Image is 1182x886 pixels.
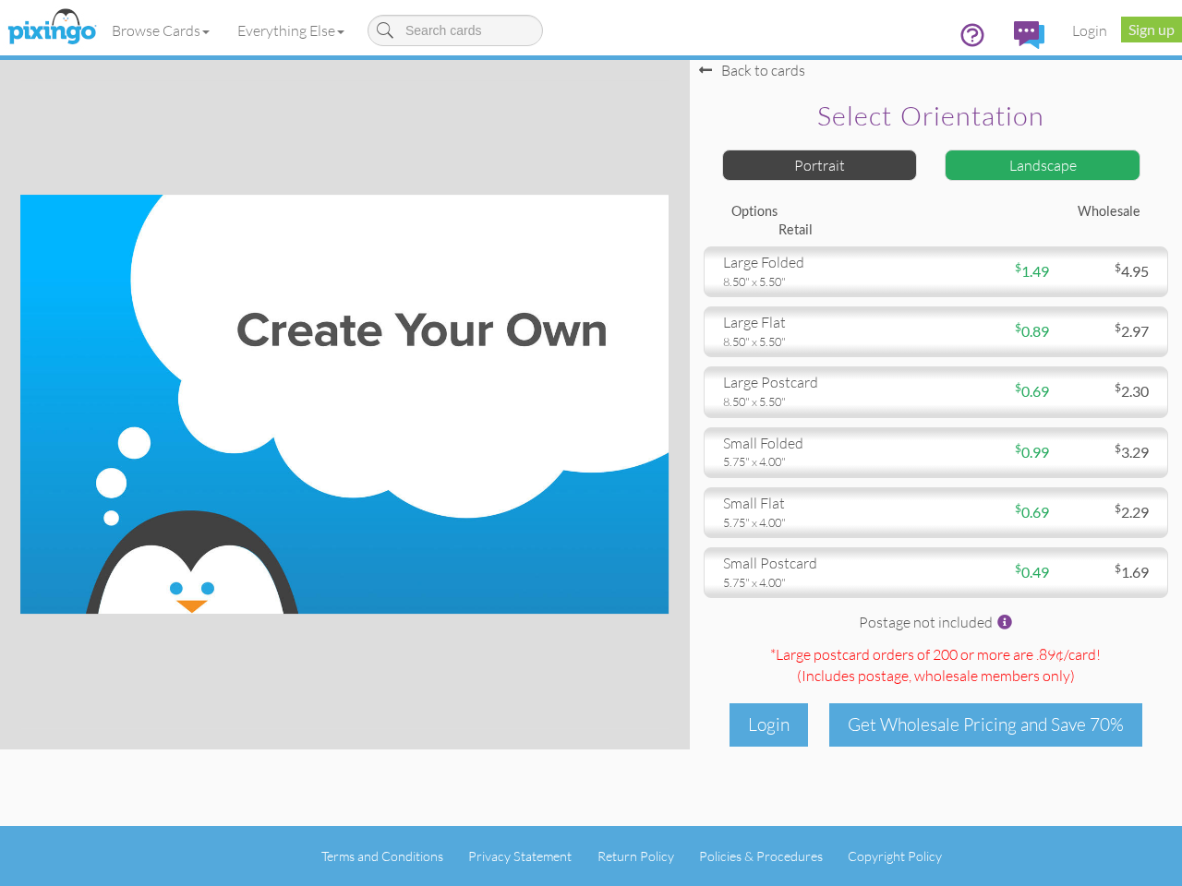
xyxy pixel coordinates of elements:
[1015,561,1021,575] sup: $
[223,7,358,54] a: Everything Else
[1049,381,1163,402] div: 2.30
[321,848,443,864] a: Terms and Conditions
[723,493,923,514] div: small flat
[909,666,1070,685] span: , wholesale members only
[98,7,223,54] a: Browse Cards
[1015,441,1021,455] sup: $
[1015,503,1049,521] span: 0.69
[727,102,1136,131] h2: Select orientation
[3,5,101,51] img: pixingo logo
[1015,501,1021,515] sup: $
[699,848,823,864] a: Policies & Procedures
[1058,7,1121,54] a: Login
[597,848,674,864] a: Return Policy
[20,195,669,614] img: create-your-own-landscape.jpg
[1015,262,1049,280] span: 1.49
[723,453,923,470] div: 5.75" x 4.00"
[704,612,1168,635] div: Postage not included
[1115,380,1121,394] sup: $
[945,150,1140,182] div: Landscape
[730,703,808,747] div: Login
[1121,17,1182,42] a: Sign up
[1049,321,1163,342] div: 2.97
[1015,563,1049,581] span: 0.49
[1014,21,1044,49] img: comments.svg
[1015,382,1049,400] span: 0.69
[1015,443,1049,461] span: 0.99
[723,393,923,410] div: 8.50" x 5.50"
[829,703,1142,747] div: Get Wholesale Pricing and Save 70%
[1115,260,1121,274] sup: $
[704,644,1168,688] div: *Large postcard orders of 200 or more are .89¢/card! (Includes postage )
[1049,442,1163,463] div: 3.29
[1115,501,1121,515] sup: $
[1015,322,1049,340] span: 0.89
[723,574,923,591] div: 5.75" x 4.00"
[1115,320,1121,334] sup: $
[723,273,923,290] div: 8.50" x 5.50"
[1049,562,1163,583] div: 1.69
[718,202,936,221] div: Options
[368,15,543,46] input: Search cards
[468,848,572,864] a: Privacy Statement
[1115,561,1121,575] sup: $
[723,433,923,454] div: small folded
[1015,380,1021,394] sup: $
[723,333,923,350] div: 8.50" x 5.50"
[935,202,1154,221] div: Wholesale
[848,848,942,864] a: Copyright Policy
[718,221,826,240] div: Retail
[1049,502,1163,523] div: 2.29
[1015,260,1021,274] sup: $
[1115,441,1121,455] sup: $
[723,514,923,531] div: 5.75" x 4.00"
[723,252,923,273] div: large folded
[722,150,918,182] div: Portrait
[1015,320,1021,334] sup: $
[723,553,923,574] div: small postcard
[723,312,923,333] div: large flat
[723,372,923,393] div: large postcard
[1049,261,1163,282] div: 4.95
